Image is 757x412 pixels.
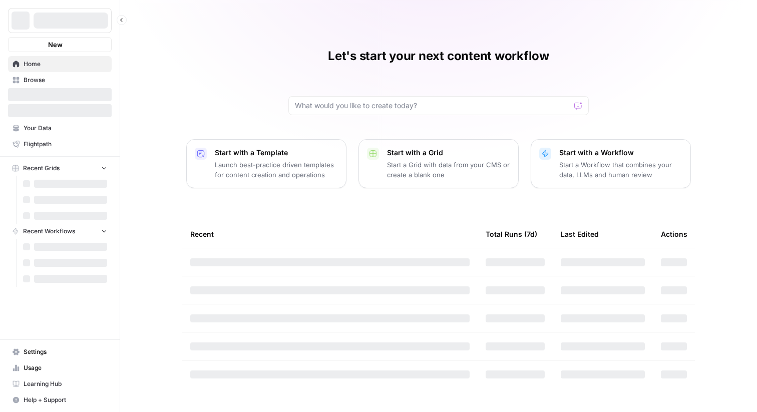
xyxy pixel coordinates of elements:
a: Usage [8,360,112,376]
a: Your Data [8,120,112,136]
input: What would you like to create today? [295,101,570,111]
button: Start with a TemplateLaunch best-practice driven templates for content creation and operations [186,139,346,188]
span: Recent Workflows [23,227,75,236]
p: Launch best-practice driven templates for content creation and operations [215,160,338,180]
a: Settings [8,344,112,360]
button: Start with a GridStart a Grid with data from your CMS or create a blank one [358,139,519,188]
a: Browse [8,72,112,88]
span: Settings [24,347,107,356]
span: Usage [24,363,107,372]
span: Learning Hub [24,379,107,388]
div: Actions [661,220,687,248]
span: Your Data [24,124,107,133]
button: Recent Grids [8,161,112,176]
div: Total Runs (7d) [486,220,537,248]
p: Start a Workflow that combines your data, LLMs and human review [559,160,682,180]
span: Flightpath [24,140,107,149]
button: Start with a WorkflowStart a Workflow that combines your data, LLMs and human review [531,139,691,188]
a: Flightpath [8,136,112,152]
p: Start with a Workflow [559,148,682,158]
span: Home [24,60,107,69]
p: Start with a Grid [387,148,510,158]
h1: Let's start your next content workflow [328,48,549,64]
div: Last Edited [561,220,599,248]
span: New [48,40,63,50]
span: Help + Support [24,395,107,404]
span: Browse [24,76,107,85]
button: New [8,37,112,52]
a: Learning Hub [8,376,112,392]
p: Start with a Template [215,148,338,158]
p: Start a Grid with data from your CMS or create a blank one [387,160,510,180]
button: Help + Support [8,392,112,408]
button: Recent Workflows [8,224,112,239]
a: Home [8,56,112,72]
span: Recent Grids [23,164,60,173]
div: Recent [190,220,470,248]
